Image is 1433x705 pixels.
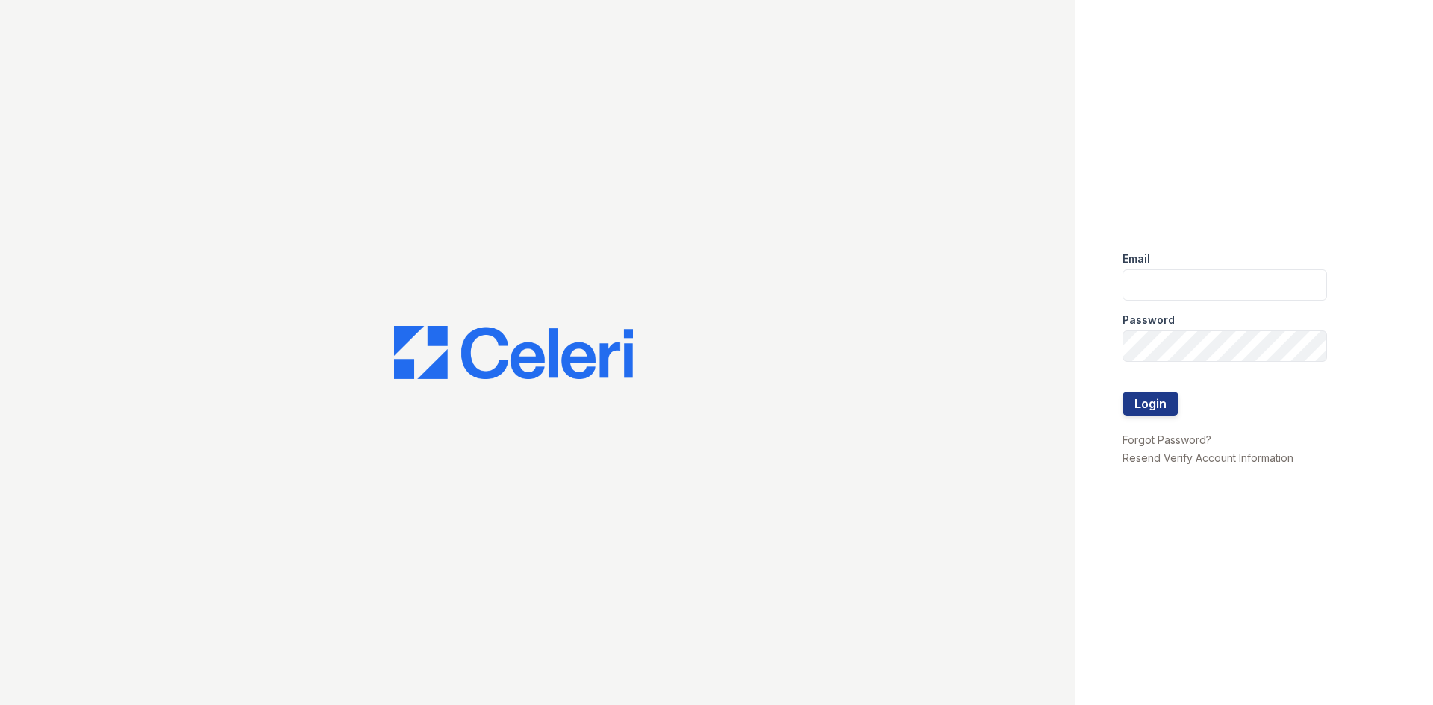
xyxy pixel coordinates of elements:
[1123,251,1150,266] label: Email
[1123,433,1211,446] a: Forgot Password?
[394,326,633,380] img: CE_Logo_Blue-a8612792a0a2168367f1c8372b55b34899dd931a85d93a1a3d3e32e68fde9ad4.png
[1123,392,1178,416] button: Login
[1123,451,1293,464] a: Resend Verify Account Information
[1123,313,1175,328] label: Password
